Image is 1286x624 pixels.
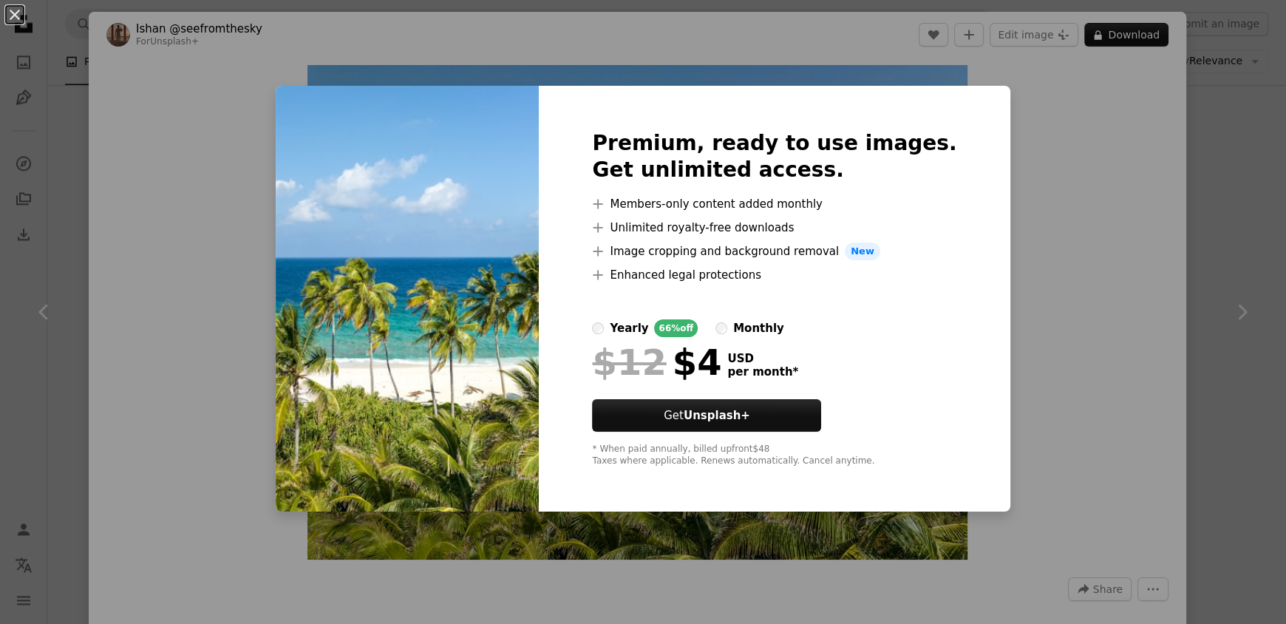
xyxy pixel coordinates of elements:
input: yearly66%off [592,322,604,334]
button: GetUnsplash+ [592,399,821,432]
span: per month * [727,365,798,379]
input: monthly [715,322,727,334]
img: premium_photo-1680339680335-7e3b8572fc00 [276,86,539,512]
span: New [845,243,880,260]
li: Unlimited royalty-free downloads [592,219,956,237]
li: Members-only content added monthly [592,195,956,213]
span: $12 [592,343,666,381]
div: $4 [592,343,721,381]
div: yearly [610,319,648,337]
li: Image cropping and background removal [592,243,956,260]
div: * When paid annually, billed upfront $48 Taxes where applicable. Renews automatically. Cancel any... [592,444,956,467]
span: USD [727,352,798,365]
div: 66% off [654,319,698,337]
div: monthly [733,319,784,337]
li: Enhanced legal protections [592,266,956,284]
h2: Premium, ready to use images. Get unlimited access. [592,130,956,183]
strong: Unsplash+ [684,409,750,422]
